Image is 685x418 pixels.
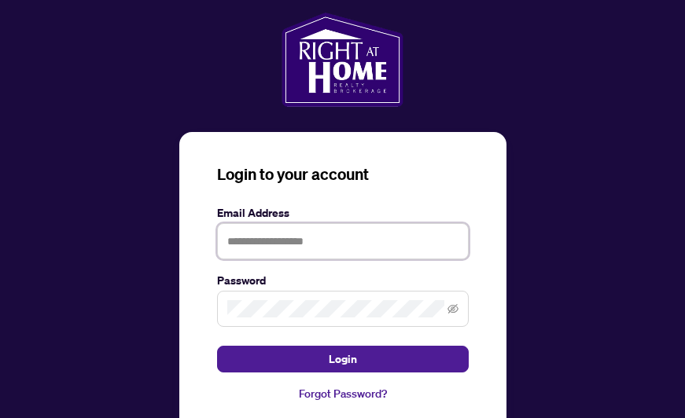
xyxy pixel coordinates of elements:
img: ma-logo [282,13,403,107]
span: eye-invisible [447,303,459,314]
span: Login [329,346,357,372]
label: Email Address [217,204,469,222]
button: Login [217,346,469,372]
label: Password [217,272,469,289]
a: Forgot Password? [217,385,469,402]
h3: Login to your account [217,163,469,185]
